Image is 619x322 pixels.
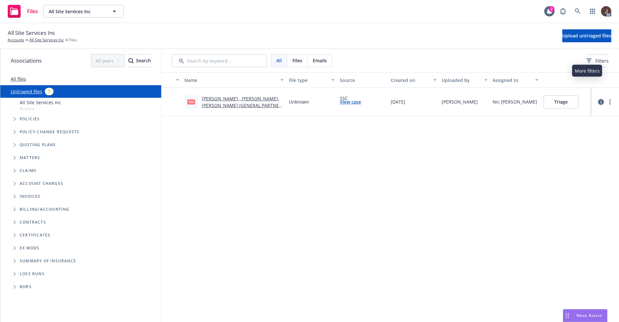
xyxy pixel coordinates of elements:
[20,117,40,121] span: Policies
[20,246,39,250] span: Ex Mods
[493,98,537,105] div: Nic [PERSON_NAME]
[563,309,607,322] button: Nova Assist
[128,58,133,63] svg: Search
[69,37,77,43] span: Files
[20,106,61,111] span: Account
[292,57,302,64] span: Files
[340,98,361,105] a: View case
[595,57,609,64] span: Filters
[128,54,151,67] button: SearchSearch
[442,77,480,84] div: Uploaded by
[20,169,36,173] span: Claims
[313,57,327,64] span: Emails
[340,77,386,84] div: Source
[20,272,44,276] span: Loss Runs
[586,5,599,18] a: Switch app
[562,33,611,39] span: Upload untriaged files
[20,259,76,263] span: Summary of insurance
[20,285,32,289] span: BORs
[337,72,388,88] button: Source
[128,55,151,67] div: Search
[0,98,161,203] div: Tree Example
[20,143,56,147] span: Quoting plans
[20,233,50,237] span: Certificates
[586,54,609,67] button: Filters
[563,309,571,322] div: Drag to move
[45,88,54,95] div: 1
[202,96,283,122] a: [PERSON_NAME] , [PERSON_NAME], [PERSON_NAME] (GENERAL PARTNER) WORKERS COMPENSATION QUOTE.pdf
[490,72,541,88] button: Assigned to
[11,56,42,65] span: Associations
[8,29,55,37] span: All Site Services Inc
[11,88,42,95] a: Untriaged files
[20,207,70,211] span: Billing/Accounting
[49,8,104,15] span: All Site Services Inc
[20,99,61,106] span: All Site Services Inc
[11,76,26,82] a: All files
[562,29,611,42] button: Upload untriaged files
[439,72,490,88] button: Uploaded by
[20,195,41,198] span: Invoices
[20,156,40,160] span: Matters
[576,313,602,318] span: Nova Assist
[20,220,46,224] span: Contracts
[187,99,195,104] span: pdf
[391,98,405,105] span: [DATE]
[5,2,41,20] a: Files
[549,6,555,12] div: 2
[276,57,282,64] span: All
[391,77,429,84] div: Created on
[606,98,614,106] a: more
[27,9,38,14] span: Files
[182,72,286,88] button: Name
[571,5,584,18] a: Search
[20,130,79,134] span: Policy change requests
[0,203,161,293] div: Folder Tree Example
[184,77,276,84] div: Name
[544,96,578,108] button: Triage
[556,5,569,18] a: Report a Bug
[286,72,337,88] button: File type
[442,98,478,105] div: [PERSON_NAME]
[43,5,124,18] button: All Site Services Inc
[20,182,63,186] span: Account charges
[601,6,611,16] img: photo
[8,37,24,43] a: Accounts
[388,72,439,88] button: Created on
[172,54,267,67] input: Search by keyword...
[289,77,328,84] div: File type
[29,37,64,43] a: All Site Services Inc
[586,57,609,64] span: Filters
[493,77,531,84] div: Assigned to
